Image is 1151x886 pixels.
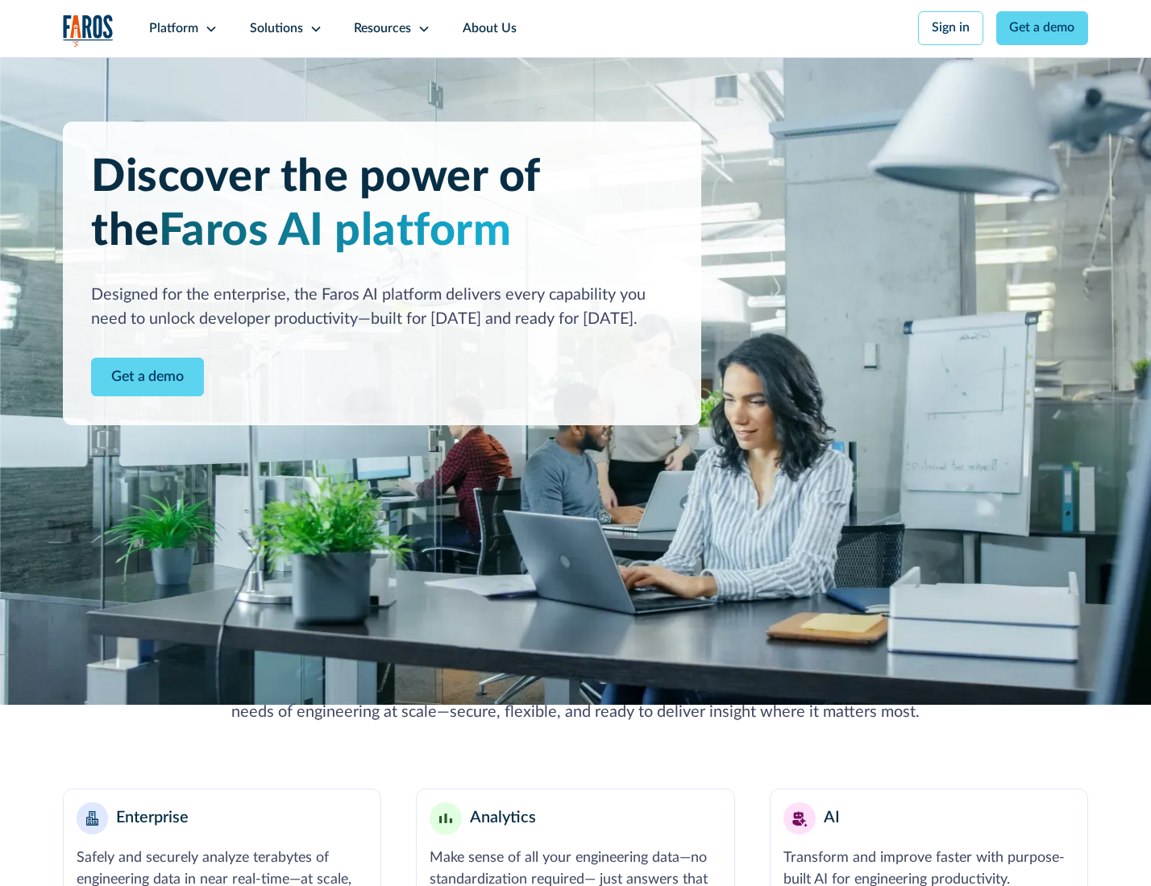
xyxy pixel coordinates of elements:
[824,806,840,830] div: AI
[63,14,114,48] a: home
[159,209,512,254] span: Faros AI platform
[918,11,983,45] a: Sign in
[996,11,1089,45] a: Get a demo
[91,284,672,332] div: Designed for the enterprise, the Faros AI platform delivers every capability you need to unlock d...
[354,19,411,39] div: Resources
[470,806,536,830] div: Analytics
[63,14,114,48] img: Logo of the analytics and reporting company Faros.
[439,814,452,824] img: Minimalist bar chart analytics icon
[91,358,204,397] a: Contact Modal
[250,19,303,39] div: Solutions
[86,811,99,826] img: Enterprise building blocks or structure icon
[149,19,198,39] div: Platform
[116,806,189,830] div: Enterprise
[91,151,672,259] h1: Discover the power of the
[787,805,812,830] img: AI robot or assistant icon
